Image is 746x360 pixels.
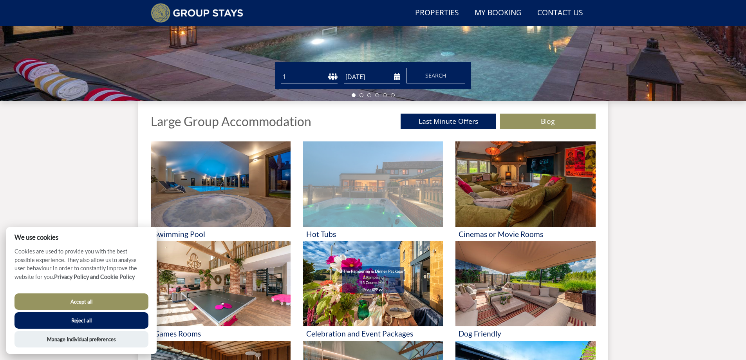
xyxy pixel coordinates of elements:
h2: We use cookies [6,233,157,241]
a: Properties [412,4,462,22]
h3: Dog Friendly [459,329,592,338]
h3: Celebration and Event Packages [306,329,440,338]
a: Contact Us [534,4,586,22]
button: Search [406,68,465,83]
img: 'Games Rooms' - Large Group Accommodation Holiday Ideas [151,241,291,327]
a: 'Dog Friendly' - Large Group Accommodation Holiday Ideas Dog Friendly [455,241,595,341]
a: My Booking [471,4,525,22]
a: Privacy Policy and Cookie Policy [54,273,135,280]
a: Blog [500,114,596,129]
h3: Swimming Pool [154,230,287,238]
a: 'Games Rooms' - Large Group Accommodation Holiday Ideas Games Rooms [151,241,291,341]
img: 'Swimming Pool' - Large Group Accommodation Holiday Ideas [151,141,291,227]
a: 'Cinemas or Movie Rooms' - Large Group Accommodation Holiday Ideas Cinemas or Movie Rooms [455,141,595,241]
a: Last Minute Offers [401,114,496,129]
button: Manage Individual preferences [14,331,148,347]
a: 'Swimming Pool' - Large Group Accommodation Holiday Ideas Swimming Pool [151,141,291,241]
img: 'Cinemas or Movie Rooms' - Large Group Accommodation Holiday Ideas [455,141,595,227]
img: 'Celebration and Event Packages' - Large Group Accommodation Holiday Ideas [303,241,443,327]
img: Group Stays [151,3,244,23]
p: Cookies are used to provide you with the best possible experience. They also allow us to analyse ... [6,247,157,287]
h3: Cinemas or Movie Rooms [459,230,592,238]
h1: Large Group Accommodation [151,114,311,128]
a: 'Hot Tubs' - Large Group Accommodation Holiday Ideas Hot Tubs [303,141,443,241]
span: Search [425,72,446,79]
img: 'Dog Friendly' - Large Group Accommodation Holiday Ideas [455,241,595,327]
input: Arrival Date [344,71,400,83]
h3: Hot Tubs [306,230,440,238]
img: 'Hot Tubs' - Large Group Accommodation Holiday Ideas [303,141,443,227]
button: Reject all [14,312,148,329]
h3: Games Rooms [154,329,287,338]
button: Accept all [14,293,148,310]
a: 'Celebration and Event Packages' - Large Group Accommodation Holiday Ideas Celebration and Event ... [303,241,443,341]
